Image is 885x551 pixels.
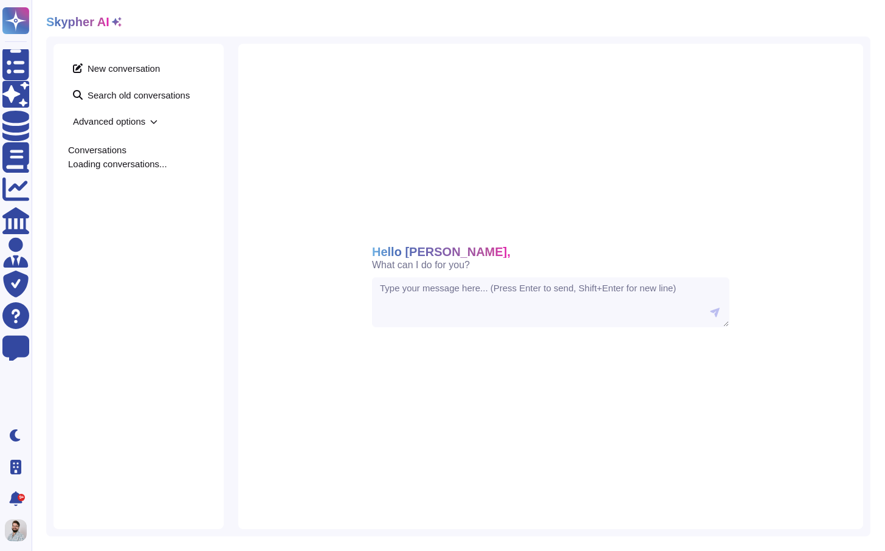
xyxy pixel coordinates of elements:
[18,494,25,501] div: 9+
[68,159,209,168] div: Loading conversations...
[68,145,209,154] div: Conversations
[5,519,27,541] img: user
[372,260,470,270] span: What can I do for you?
[68,58,209,78] span: New conversation
[372,246,511,258] span: Hello [PERSON_NAME],
[46,15,109,29] h2: Skypher AI
[2,517,35,544] button: user
[68,85,209,105] span: Search old conversations
[68,112,209,131] span: Advanced options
